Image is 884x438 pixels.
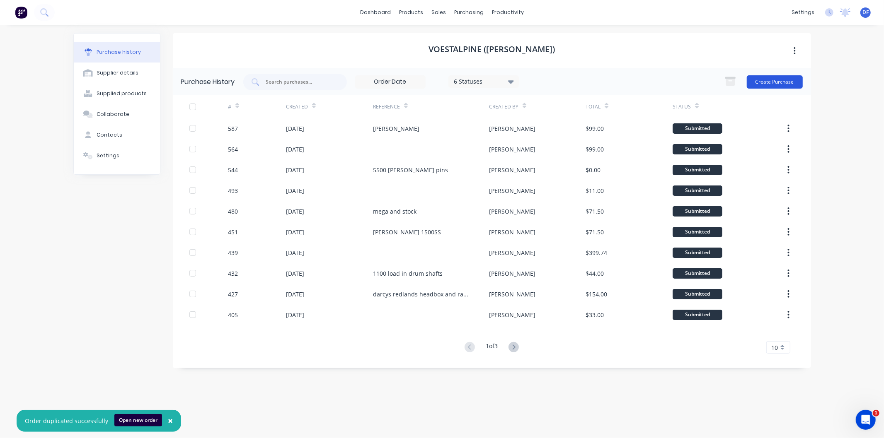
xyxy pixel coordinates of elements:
[586,228,604,236] div: $71.50
[486,342,498,354] div: 1 of 3
[286,186,304,195] div: [DATE]
[97,90,147,97] div: Supplied products
[286,248,304,257] div: [DATE]
[489,248,535,257] div: [PERSON_NAME]
[228,166,238,174] div: 544
[228,269,238,278] div: 432
[489,310,535,319] div: [PERSON_NAME]
[228,145,238,154] div: 564
[856,410,876,430] iframe: Intercom live chat
[228,186,238,195] div: 493
[586,145,604,154] div: $99.00
[74,63,160,83] button: Supplier details
[586,166,601,174] div: $0.00
[74,125,160,145] button: Contacts
[862,9,869,16] span: DF
[160,411,181,431] button: Close
[373,290,472,298] div: darcys redlands headbox and ram shafts agitator shaft
[586,207,604,216] div: $71.50
[673,144,722,154] div: Submitted
[114,414,162,426] button: Open new order
[586,186,604,195] div: $11.00
[373,103,400,111] div: Reference
[489,186,535,195] div: [PERSON_NAME]
[427,6,450,19] div: sales
[228,207,238,216] div: 480
[747,75,803,89] button: Create Purchase
[286,145,304,154] div: [DATE]
[265,78,334,86] input: Search purchases...
[373,166,448,174] div: 5500 [PERSON_NAME] pins
[395,6,427,19] div: products
[489,228,535,236] div: [PERSON_NAME]
[74,104,160,125] button: Collaborate
[673,123,722,134] div: Submitted
[286,207,304,216] div: [DATE]
[673,289,722,299] div: Submitted
[228,124,238,133] div: 587
[673,248,722,258] div: Submitted
[181,77,235,87] div: Purchase History
[168,415,173,426] span: ×
[228,248,238,257] div: 439
[286,290,304,298] div: [DATE]
[489,269,535,278] div: [PERSON_NAME]
[373,228,441,236] div: [PERSON_NAME] 1500SS
[373,124,419,133] div: [PERSON_NAME]
[489,166,535,174] div: [PERSON_NAME]
[286,310,304,319] div: [DATE]
[673,268,722,279] div: Submitted
[586,124,604,133] div: $99.00
[489,103,518,111] div: Created By
[787,6,819,19] div: settings
[286,103,308,111] div: Created
[586,269,604,278] div: $44.00
[74,42,160,63] button: Purchase history
[356,6,395,19] a: dashboard
[586,290,607,298] div: $154.00
[74,145,160,166] button: Settings
[454,77,513,86] div: 6 Statuses
[228,103,231,111] div: #
[489,145,535,154] div: [PERSON_NAME]
[286,124,304,133] div: [DATE]
[673,310,722,320] div: Submitted
[373,207,417,216] div: mega and stock
[15,6,27,19] img: Factory
[673,206,722,217] div: Submitted
[286,269,304,278] div: [DATE]
[286,166,304,174] div: [DATE]
[97,131,122,139] div: Contacts
[489,124,535,133] div: [PERSON_NAME]
[74,83,160,104] button: Supplied products
[673,227,722,237] div: Submitted
[228,228,238,236] div: 451
[97,69,138,77] div: Supplier details
[228,310,238,319] div: 405
[488,6,528,19] div: productivity
[97,48,141,56] div: Purchase history
[25,416,108,425] div: Order duplicated successfully
[489,290,535,298] div: [PERSON_NAME]
[673,165,722,175] div: Submitted
[673,103,691,111] div: Status
[772,343,778,352] span: 10
[489,207,535,216] div: [PERSON_NAME]
[586,310,604,319] div: $33.00
[97,152,119,159] div: Settings
[429,44,555,54] h1: Voestalpine ([PERSON_NAME])
[586,103,601,111] div: Total
[873,410,879,416] span: 1
[97,111,129,118] div: Collaborate
[450,6,488,19] div: purchasing
[586,248,607,257] div: $399.74
[228,290,238,298] div: 427
[286,228,304,236] div: [DATE]
[373,269,443,278] div: 1100 load in drum shafts
[356,76,425,88] input: Order Date
[673,185,722,196] div: Submitted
